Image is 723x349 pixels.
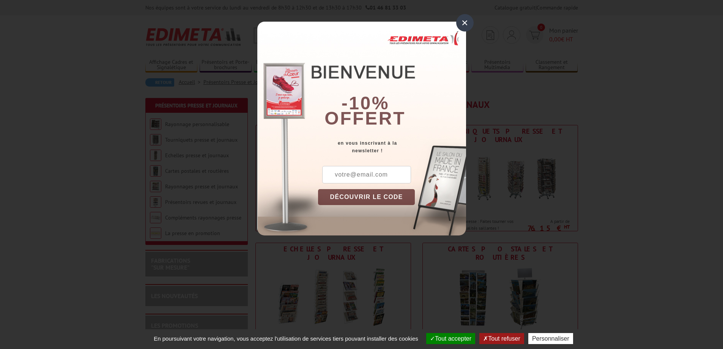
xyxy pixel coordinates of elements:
[528,333,573,344] button: Personnaliser (fenêtre modale)
[150,335,422,342] span: En poursuivant votre navigation, vous acceptez l'utilisation de services tiers pouvant installer ...
[322,166,411,183] input: votre@email.com
[318,189,415,205] button: DÉCOUVRIR LE CODE
[479,333,524,344] button: Tout refuser
[324,108,406,128] font: offert
[456,14,474,32] div: ×
[426,333,475,344] button: Tout accepter
[342,93,389,113] b: -10%
[318,139,466,155] div: en vous inscrivant à la newsletter !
